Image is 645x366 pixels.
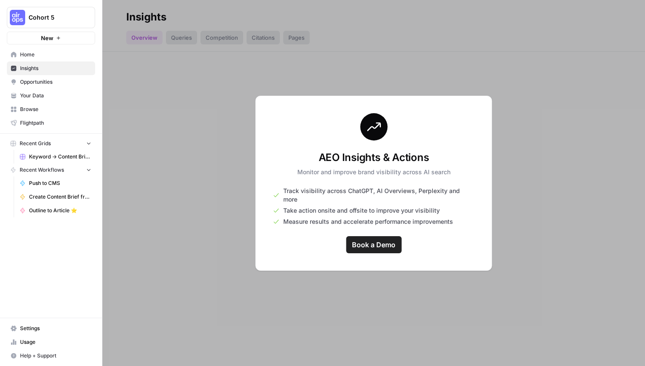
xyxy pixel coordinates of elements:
[7,102,95,116] a: Browse
[346,236,401,253] a: Book a Demo
[297,151,450,164] h3: AEO Insights & Actions
[20,105,91,113] span: Browse
[20,92,91,100] span: Your Data
[29,153,91,161] span: Keyword -> Content Brief -> Article
[29,193,91,201] span: Create Content Brief from Keyword
[7,89,95,102] a: Your Data
[16,190,95,204] a: Create Content Brief from Keyword
[7,137,95,150] button: Recent Grids
[29,13,80,22] span: Cohort 5
[20,140,51,147] span: Recent Grids
[7,75,95,89] a: Opportunities
[7,335,95,349] a: Usage
[20,78,91,86] span: Opportunities
[283,206,440,215] span: Take action onsite and offsite to improve your visibility
[7,322,95,335] a: Settings
[7,48,95,61] a: Home
[29,179,91,187] span: Push to CMS
[20,338,91,346] span: Usage
[7,164,95,176] button: Recent Workflows
[20,352,91,360] span: Help + Support
[283,187,475,204] span: Track visibility across ChatGPT, AI Overviews, Perplexity and more
[283,217,453,226] span: Measure results and accelerate performance improvements
[7,61,95,75] a: Insights
[29,207,91,214] span: Outline to Article ⭐️
[10,10,25,25] img: Cohort 5 Logo
[20,51,91,59] span: Home
[7,349,95,363] button: Help + Support
[7,7,95,28] button: Workspace: Cohort 5
[20,325,91,332] span: Settings
[352,240,395,250] span: Book a Demo
[7,116,95,130] a: Flightpath
[20,119,91,127] span: Flightpath
[41,34,53,42] span: New
[16,204,95,217] a: Outline to Article ⭐️
[20,64,91,72] span: Insights
[16,176,95,190] a: Push to CMS
[7,32,95,44] button: New
[16,150,95,164] a: Keyword -> Content Brief -> Article
[297,168,450,176] p: Monitor and improve brand visibility across AI search
[20,166,64,174] span: Recent Workflows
